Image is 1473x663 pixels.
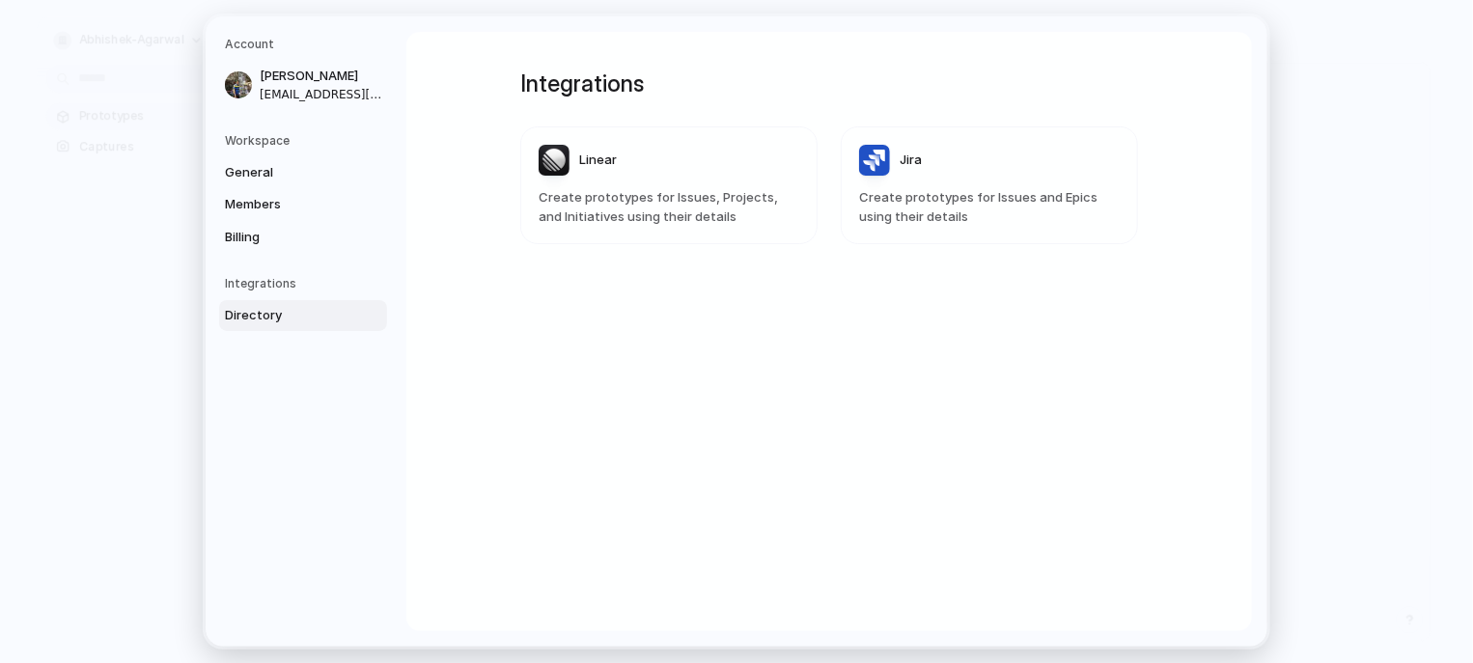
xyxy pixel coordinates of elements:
[225,306,348,325] span: Directory
[225,195,348,214] span: Members
[539,188,799,226] span: Create prototypes for Issues, Projects, and Initiatives using their details
[219,157,387,188] a: General
[219,300,387,331] a: Directory
[859,188,1120,226] span: Create prototypes for Issues and Epics using their details
[225,132,387,150] h5: Workspace
[225,275,387,292] h5: Integrations
[900,151,922,170] span: Jira
[219,61,387,109] a: [PERSON_NAME][EMAIL_ADDRESS][DOMAIN_NAME]
[579,151,617,170] span: Linear
[520,67,1138,101] h1: Integrations
[219,222,387,253] a: Billing
[219,189,387,220] a: Members
[225,228,348,247] span: Billing
[260,67,383,86] span: [PERSON_NAME]
[225,163,348,182] span: General
[260,86,383,103] span: [EMAIL_ADDRESS][DOMAIN_NAME]
[225,36,387,53] h5: Account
